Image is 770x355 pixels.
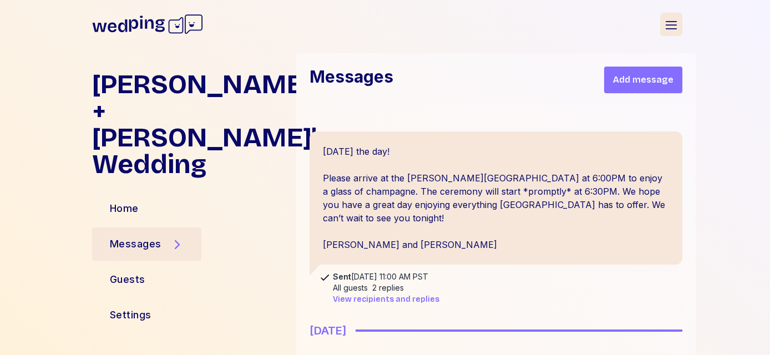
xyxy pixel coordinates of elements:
[310,67,393,93] h1: Messages
[310,131,682,265] div: [DATE] the day! Please arrive at the [PERSON_NAME][GEOGRAPHIC_DATA] at 6:00PM to enjoy a glass of...
[372,282,404,293] div: 2 replies
[92,71,287,177] h1: [PERSON_NAME] + [PERSON_NAME]'s Wedding
[110,272,145,287] div: Guests
[613,73,673,87] span: Add message
[310,323,347,338] div: [DATE]
[333,272,351,281] span: Sent
[333,271,439,282] div: [DATE] 11:00 AM PST
[604,67,682,93] button: Add message
[333,294,439,305] button: View recipients and replies
[110,307,151,323] div: Settings
[110,236,161,252] div: Messages
[333,282,368,293] div: All guests
[110,201,139,216] div: Home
